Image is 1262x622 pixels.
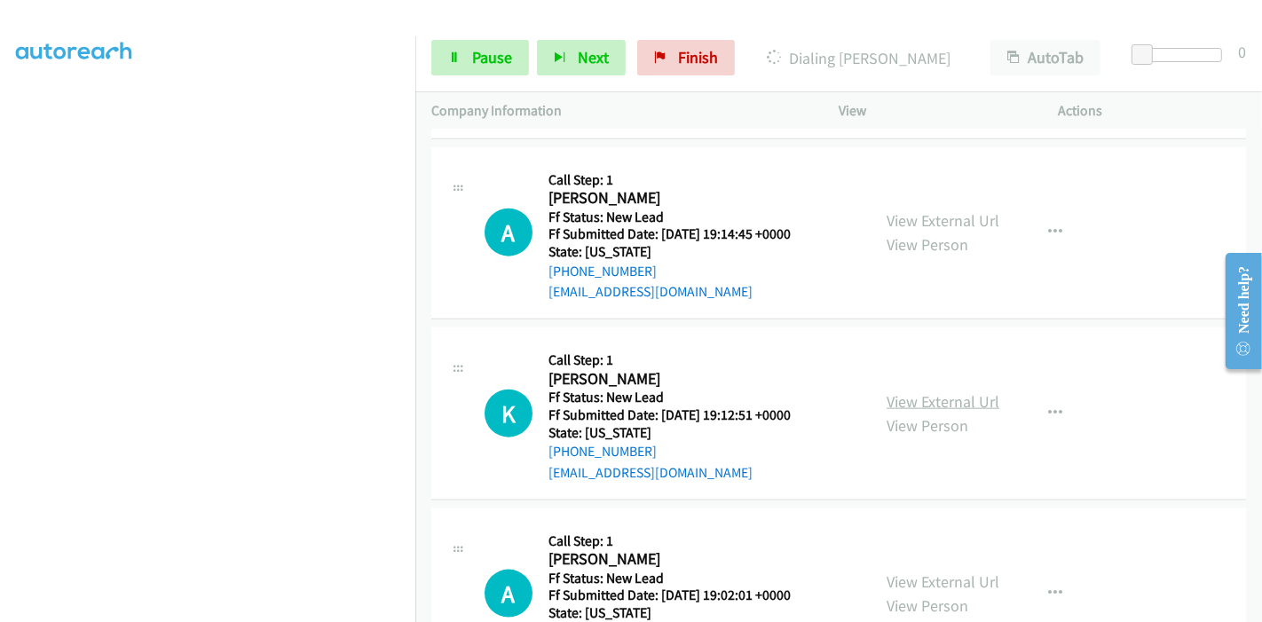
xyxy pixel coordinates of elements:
[548,549,791,570] h2: [PERSON_NAME]
[548,587,791,604] h5: Ff Submitted Date: [DATE] 19:02:01 +0000
[485,570,532,618] div: The call is yet to be attempted
[548,283,753,300] a: [EMAIL_ADDRESS][DOMAIN_NAME]
[678,47,718,67] span: Finish
[548,604,791,622] h5: State: [US_STATE]
[548,464,753,481] a: [EMAIL_ADDRESS][DOMAIN_NAME]
[759,46,958,70] p: Dialing [PERSON_NAME]
[431,100,807,122] p: Company Information
[839,100,1027,122] p: View
[548,243,791,261] h5: State: [US_STATE]
[887,391,999,412] a: View External Url
[887,415,968,436] a: View Person
[485,209,532,256] h1: A
[548,406,791,424] h5: Ff Submitted Date: [DATE] 19:12:51 +0000
[1238,40,1246,64] div: 0
[548,389,791,406] h5: Ff Status: New Lead
[548,225,791,243] h5: Ff Submitted Date: [DATE] 19:14:45 +0000
[485,390,532,437] h1: K
[548,171,791,189] h5: Call Step: 1
[1059,100,1247,122] p: Actions
[431,40,529,75] a: Pause
[887,595,968,616] a: View Person
[578,47,609,67] span: Next
[537,40,626,75] button: Next
[990,40,1100,75] button: AutoTab
[887,210,999,231] a: View External Url
[548,263,657,280] a: [PHONE_NUMBER]
[548,351,791,369] h5: Call Step: 1
[472,47,512,67] span: Pause
[548,188,791,209] h2: [PERSON_NAME]
[485,570,532,618] h1: A
[887,234,968,255] a: View Person
[887,571,999,592] a: View External Url
[548,209,791,226] h5: Ff Status: New Lead
[548,424,791,442] h5: State: [US_STATE]
[548,570,791,587] h5: Ff Status: New Lead
[485,209,532,256] div: The call is yet to be attempted
[548,369,791,390] h2: [PERSON_NAME]
[637,40,735,75] a: Finish
[548,443,657,460] a: [PHONE_NUMBER]
[1211,240,1262,382] iframe: Resource Center
[548,532,791,550] h5: Call Step: 1
[485,390,532,437] div: The call is yet to be attempted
